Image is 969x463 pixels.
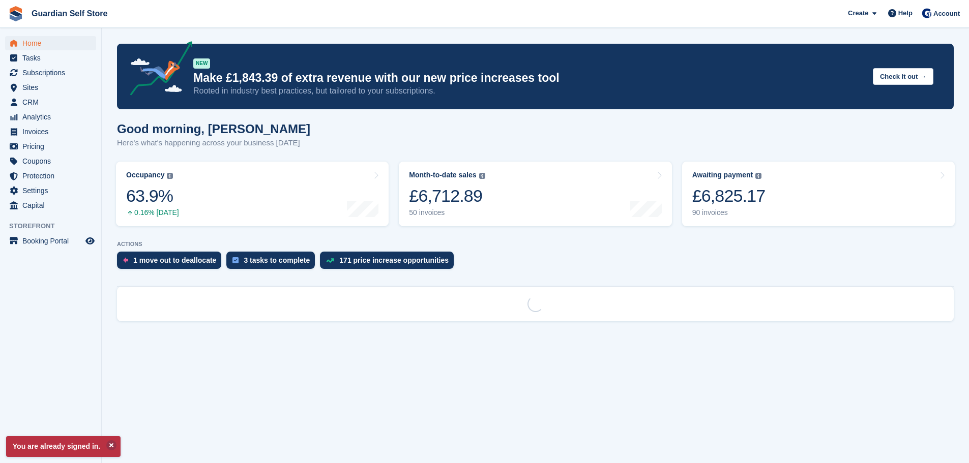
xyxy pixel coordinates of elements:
a: Awaiting payment £6,825.17 90 invoices [682,162,955,226]
img: stora-icon-8386f47178a22dfd0bd8f6a31ec36ba5ce8667c1dd55bd0f319d3a0aa187defe.svg [8,6,23,21]
img: task-75834270c22a3079a89374b754ae025e5fb1db73e45f91037f5363f120a921f8.svg [232,257,239,263]
a: menu [5,110,96,124]
img: move_outs_to_deallocate_icon-f764333ba52eb49d3ac5e1228854f67142a1ed5810a6f6cc68b1a99e826820c5.svg [123,257,128,263]
span: Subscriptions [22,66,83,80]
a: Guardian Self Store [27,5,111,22]
div: £6,712.89 [409,186,485,206]
a: Month-to-date sales £6,712.89 50 invoices [399,162,671,226]
button: Check it out → [873,68,933,85]
h1: Good morning, [PERSON_NAME] [117,122,310,136]
a: menu [5,198,96,212]
a: menu [5,66,96,80]
div: Occupancy [126,171,164,179]
div: 90 invoices [692,208,766,217]
a: menu [5,139,96,153]
span: Pricing [22,139,83,153]
img: price_increase_opportunities-93ffe204e8149a01c8c9dc8f82e8f89637d9d84a8eef4429ea346261dce0b2c0.svg [326,258,334,263]
a: 1 move out to deallocate [117,252,226,274]
span: Settings [22,183,83,198]
p: Here's what's happening across your business [DATE] [117,137,310,149]
a: menu [5,80,96,95]
img: icon-info-grey-7440780725fd019a000dd9b08b2336e03edf1995a4989e88bcd33f0948082b44.svg [755,173,761,179]
img: Tom Scott [922,8,932,18]
a: menu [5,95,96,109]
p: ACTIONS [117,241,954,248]
div: 3 tasks to complete [244,256,310,264]
a: menu [5,169,96,183]
div: 1 move out to deallocate [133,256,216,264]
span: Storefront [9,221,101,231]
a: menu [5,36,96,50]
img: icon-info-grey-7440780725fd019a000dd9b08b2336e03edf1995a4989e88bcd33f0948082b44.svg [479,173,485,179]
span: Invoices [22,125,83,139]
span: CRM [22,95,83,109]
a: menu [5,183,96,198]
span: Home [22,36,83,50]
div: £6,825.17 [692,186,766,206]
span: Help [898,8,913,18]
span: Create [848,8,868,18]
a: menu [5,125,96,139]
a: Occupancy 63.9% 0.16% [DATE] [116,162,389,226]
a: menu [5,154,96,168]
p: You are already signed in. [6,436,121,457]
span: Protection [22,169,83,183]
span: Account [933,9,960,19]
img: price-adjustments-announcement-icon-8257ccfd72463d97f412b2fc003d46551f7dbcb40ab6d574587a9cd5c0d94... [122,41,193,99]
div: Month-to-date sales [409,171,476,179]
a: menu [5,51,96,65]
div: NEW [193,58,210,69]
span: Capital [22,198,83,212]
span: Coupons [22,154,83,168]
a: 3 tasks to complete [226,252,320,274]
div: 171 price increase opportunities [339,256,449,264]
div: 0.16% [DATE] [126,208,179,217]
div: 63.9% [126,186,179,206]
a: 171 price increase opportunities [320,252,459,274]
p: Make £1,843.39 of extra revenue with our new price increases tool [193,71,865,85]
div: 50 invoices [409,208,485,217]
p: Rooted in industry best practices, but tailored to your subscriptions. [193,85,865,97]
span: Tasks [22,51,83,65]
span: Analytics [22,110,83,124]
img: icon-info-grey-7440780725fd019a000dd9b08b2336e03edf1995a4989e88bcd33f0948082b44.svg [167,173,173,179]
a: menu [5,234,96,248]
span: Sites [22,80,83,95]
div: Awaiting payment [692,171,753,179]
a: Preview store [84,235,96,247]
span: Booking Portal [22,234,83,248]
